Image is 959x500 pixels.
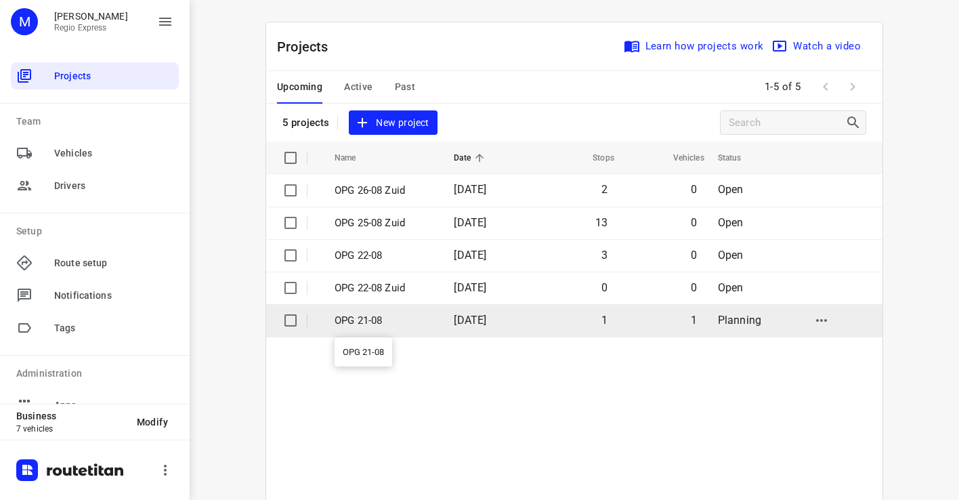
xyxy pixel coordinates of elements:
[335,248,433,264] p: OPG 22-08
[718,216,744,229] span: Open
[16,411,126,421] p: Business
[11,140,179,167] div: Vehicles
[845,114,866,131] div: Search
[718,150,759,166] span: Status
[656,150,704,166] span: Vehicles
[357,114,429,131] span: New project
[454,249,486,262] span: [DATE]
[54,179,173,193] span: Drivers
[54,11,128,22] p: Max Bisseling
[839,73,866,100] span: Next Page
[335,215,433,231] p: OPG 25-08 Zuid
[11,172,179,199] div: Drivers
[126,410,179,434] button: Modify
[454,150,488,166] span: Date
[11,8,38,35] div: M
[718,249,744,262] span: Open
[729,112,845,133] input: Search projects
[454,216,486,229] span: [DATE]
[11,282,179,309] div: Notifications
[16,224,179,238] p: Setup
[349,110,437,136] button: New project
[575,150,614,166] span: Stops
[601,183,608,196] span: 2
[54,398,173,413] span: Apps
[691,216,697,229] span: 0
[718,183,744,196] span: Open
[454,314,486,327] span: [DATE]
[335,183,433,199] p: OPG 26-08 Zuid
[16,367,179,381] p: Administration
[759,72,807,102] span: 1-5 of 5
[812,73,839,100] span: Previous Page
[691,314,697,327] span: 1
[277,79,322,96] span: Upcoming
[595,216,608,229] span: 13
[718,314,761,327] span: Planning
[54,289,173,303] span: Notifications
[601,281,608,294] span: 0
[335,150,374,166] span: Name
[344,79,372,96] span: Active
[691,249,697,262] span: 0
[11,249,179,276] div: Route setup
[16,424,126,434] p: 7 vehicles
[282,117,329,129] p: 5 projects
[454,183,486,196] span: [DATE]
[335,280,433,296] p: OPG 22-08 Zuid
[11,62,179,89] div: Projects
[691,183,697,196] span: 0
[11,392,179,419] div: Apps
[11,314,179,341] div: Tags
[54,23,128,33] p: Regio Express
[54,69,173,83] span: Projects
[54,321,173,335] span: Tags
[54,146,173,161] span: Vehicles
[601,314,608,327] span: 1
[454,281,486,294] span: [DATE]
[16,114,179,129] p: Team
[335,313,433,329] p: OPG 21-08
[601,249,608,262] span: 3
[277,37,339,57] p: Projects
[691,281,697,294] span: 0
[395,79,416,96] span: Past
[718,281,744,294] span: Open
[137,417,168,428] span: Modify
[54,256,173,270] span: Route setup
